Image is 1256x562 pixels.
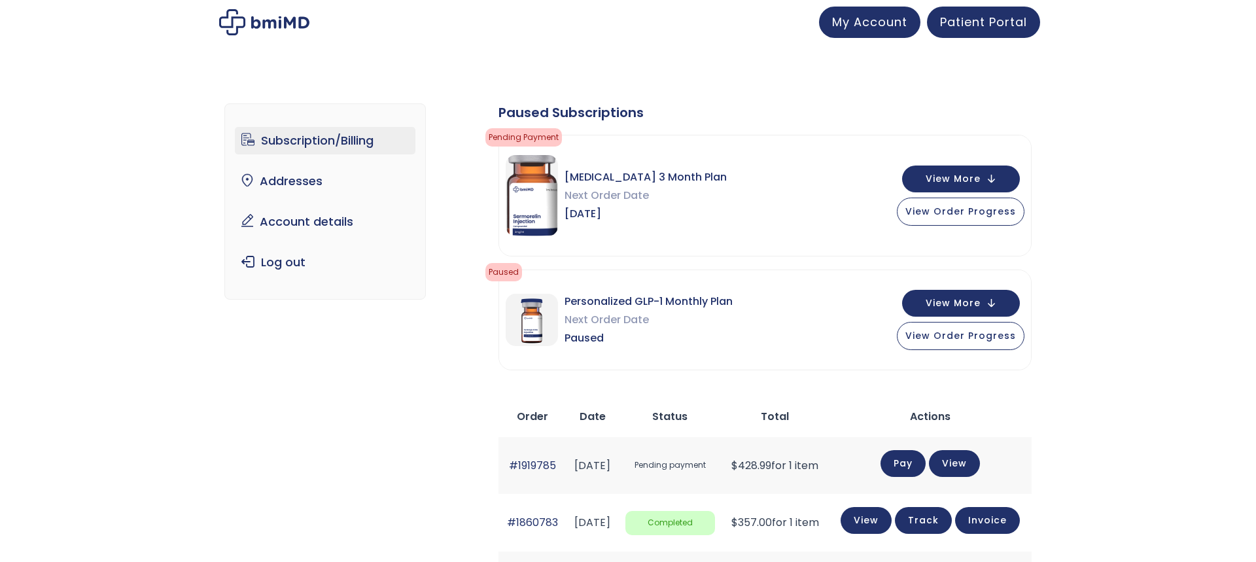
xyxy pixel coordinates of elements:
a: Account details [235,208,416,236]
span: Status [652,409,688,424]
time: [DATE] [574,515,610,530]
td: for 1 item [722,437,828,494]
a: View [841,507,892,534]
span: Pending payment [625,453,716,478]
a: My Account [819,7,920,38]
span: Patient Portal [940,14,1027,30]
a: View [929,450,980,477]
nav: Account pages [224,103,427,300]
span: $ [731,458,738,473]
span: Paused [565,329,733,347]
img: My account [219,9,309,35]
img: Personalized GLP-1 Monthly Plan [506,294,558,346]
button: View Order Progress [897,322,1024,350]
span: My Account [832,14,907,30]
a: #1919785 [509,458,556,473]
span: $ [731,515,738,530]
span: View More [926,175,981,183]
a: Track [895,507,952,534]
span: View Order Progress [905,329,1016,342]
button: View More [902,166,1020,192]
a: Patient Portal [927,7,1040,38]
span: 357.00 [731,515,772,530]
a: #1860783 [507,515,558,530]
span: Date [580,409,606,424]
button: View More [902,290,1020,317]
span: [DATE] [565,205,727,223]
span: Paused [485,263,522,281]
a: Pay [881,450,926,477]
span: Order [517,409,548,424]
span: Total [761,409,789,424]
span: Next Order Date [565,311,733,329]
span: [MEDICAL_DATA] 3 Month Plan [565,168,727,186]
span: Personalized GLP-1 Monthly Plan [565,292,733,311]
a: Invoice [955,507,1020,534]
time: [DATE] [574,458,610,473]
img: Sermorelin 3 Month Plan [506,155,558,236]
a: Log out [235,249,416,276]
div: Paused Subscriptions [498,103,1032,122]
button: View Order Progress [897,198,1024,226]
span: View More [926,299,981,307]
a: Subscription/Billing [235,127,416,154]
span: Next Order Date [565,186,727,205]
span: Completed [625,511,716,535]
td: for 1 item [722,494,828,551]
span: Actions [910,409,951,424]
a: Addresses [235,167,416,195]
span: View Order Progress [905,205,1016,218]
span: 428.99 [731,458,771,473]
span: Pending Payment [485,128,562,147]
